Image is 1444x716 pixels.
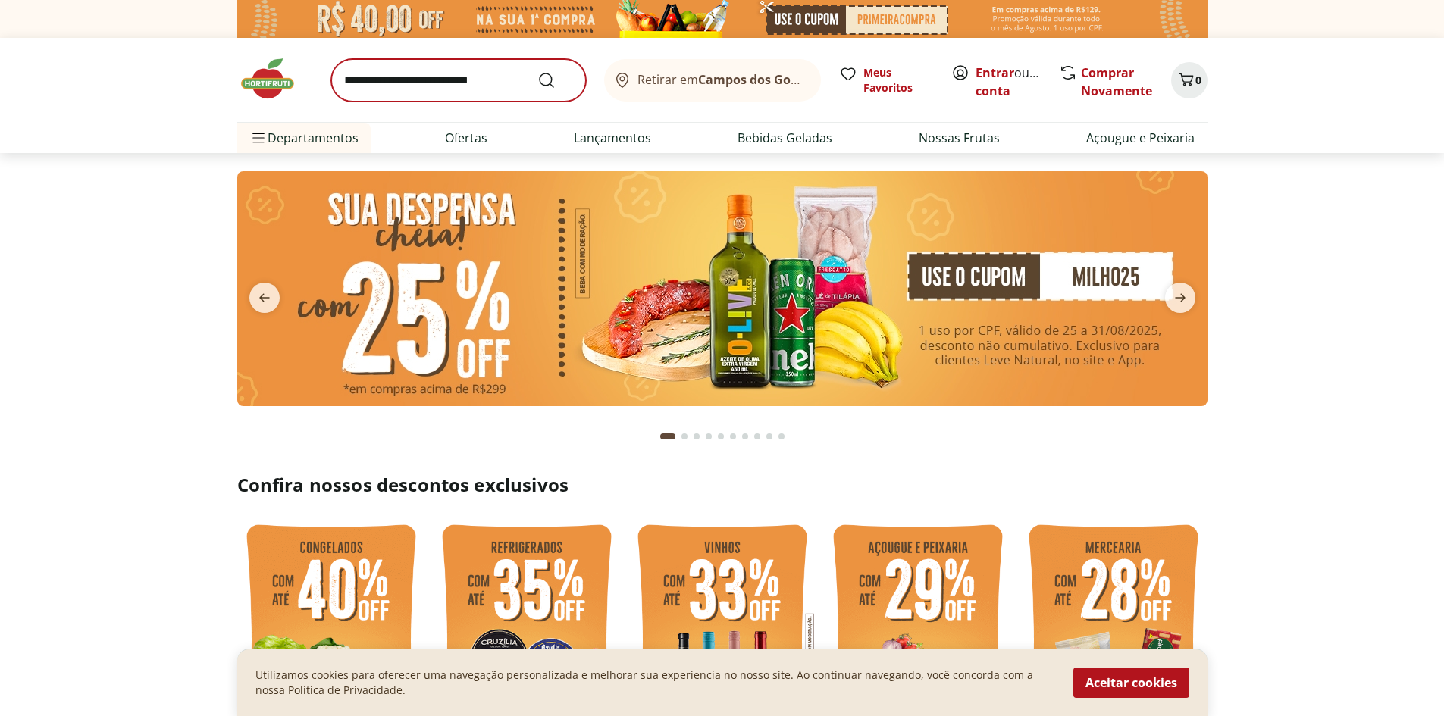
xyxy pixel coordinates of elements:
button: Go to page 10 from fs-carousel [775,418,788,455]
button: Submit Search [537,71,574,89]
span: 0 [1195,73,1201,87]
a: Entrar [976,64,1014,81]
button: Aceitar cookies [1073,668,1189,698]
span: Retirar em [637,73,805,86]
button: next [1153,283,1208,313]
button: Go to page 4 from fs-carousel [703,418,715,455]
span: Meus Favoritos [863,65,933,95]
button: Go to page 7 from fs-carousel [739,418,751,455]
button: Go to page 2 from fs-carousel [678,418,691,455]
img: Hortifruti [237,56,313,102]
button: Go to page 8 from fs-carousel [751,418,763,455]
a: Bebidas Geladas [738,129,832,147]
button: Menu [249,120,268,156]
span: ou [976,64,1043,100]
a: Lançamentos [574,129,651,147]
button: Current page from fs-carousel [657,418,678,455]
a: Açougue e Peixaria [1086,129,1195,147]
a: Nossas Frutas [919,129,1000,147]
h2: Confira nossos descontos exclusivos [237,473,1208,497]
a: Meus Favoritos [839,65,933,95]
button: Go to page 5 from fs-carousel [715,418,727,455]
button: Retirar emCampos dos Goytacazes/[GEOGRAPHIC_DATA] [604,59,821,102]
b: Campos dos Goytacazes/[GEOGRAPHIC_DATA] [698,71,973,88]
button: Go to page 3 from fs-carousel [691,418,703,455]
button: Go to page 6 from fs-carousel [727,418,739,455]
a: Comprar Novamente [1081,64,1152,99]
input: search [331,59,586,102]
a: Criar conta [976,64,1059,99]
p: Utilizamos cookies para oferecer uma navegação personalizada e melhorar sua experiencia no nosso ... [255,668,1055,698]
a: Ofertas [445,129,487,147]
span: Departamentos [249,120,359,156]
img: cupom [237,171,1208,406]
button: Go to page 9 from fs-carousel [763,418,775,455]
button: Carrinho [1171,62,1208,98]
button: previous [237,283,292,313]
